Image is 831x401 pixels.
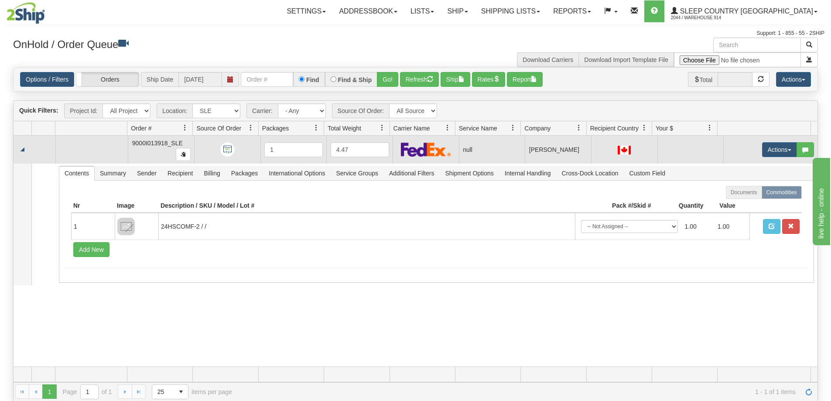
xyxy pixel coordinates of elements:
button: Copy to clipboard [176,148,191,161]
th: Value [706,199,749,213]
span: Summary [95,166,131,180]
span: Location: [157,103,192,118]
label: Documents [726,186,762,199]
img: API [220,142,235,157]
span: Page 1 [42,384,56,398]
a: Your $ filter column settings [702,120,717,135]
iframe: chat widget [811,156,830,245]
th: Nr [71,199,115,213]
div: Support: 1 - 855 - 55 - 2SHIP [7,30,824,37]
td: 1.00 [681,216,715,236]
span: Page sizes drop down [152,384,188,399]
span: Sender [132,166,162,180]
a: Download Import Template File [584,56,668,63]
a: Order # filter column settings [178,120,192,135]
th: Description / SKU / Model / Lot # [158,199,575,213]
span: Your $ [656,124,673,133]
td: 1.00 [714,216,747,236]
td: [PERSON_NAME] [525,136,591,164]
a: Collapse [17,144,28,155]
a: Shipping lists [475,0,547,22]
button: Ship [441,72,470,87]
a: Packages filter column settings [309,120,324,135]
td: 1 [71,213,115,240]
button: Rates [472,72,506,87]
img: CA [618,146,631,154]
a: Lists [404,0,441,22]
a: Source Of Order filter column settings [243,120,258,135]
a: Sleep Country [GEOGRAPHIC_DATA] 2044 / Warehouse 914 [664,0,824,22]
a: Settings [280,0,332,22]
span: Internal Handling [499,166,556,180]
a: Download Carriers [523,56,573,63]
button: Refresh [400,72,439,87]
button: Actions [776,72,811,87]
button: Add New [73,242,109,257]
h3: OnHold / Order Queue [13,38,409,50]
a: Service Name filter column settings [506,120,520,135]
a: Total Weight filter column settings [375,120,390,135]
span: select [174,385,188,399]
th: Pack #/Skid # [575,199,653,213]
input: Page 1 [81,385,98,399]
span: items per page [152,384,232,399]
label: Commodities [762,186,802,199]
span: 1 - 1 of 1 items [244,388,796,395]
span: Packages [226,166,263,180]
button: Actions [762,142,797,157]
a: Reports [547,0,598,22]
span: Total [688,72,718,87]
span: Contents [59,166,94,180]
span: Recipient Country [590,124,639,133]
span: Additional Filters [384,166,440,180]
span: Source Of Order [196,124,241,133]
a: Recipient Country filter column settings [637,120,652,135]
label: Orders [76,72,139,86]
label: Quick Filters: [19,106,58,115]
label: Find & Ship [338,77,372,83]
img: FedEx Express® [401,142,451,157]
a: Addressbook [332,0,404,22]
input: Order # [241,72,293,87]
input: Search [713,38,801,52]
span: Source Of Order: [332,103,390,118]
a: Refresh [802,384,816,398]
span: Carrier Name [393,124,430,133]
span: Sleep Country [GEOGRAPHIC_DATA] [678,7,813,15]
img: logo2044.jpg [7,2,45,24]
button: Go! [377,72,398,87]
a: Options / Filters [20,72,74,87]
span: 9000I013918_SLE [132,140,183,147]
th: Image [115,199,158,213]
div: grid toolbar [14,101,817,121]
div: live help - online [7,5,81,16]
a: Ship [441,0,474,22]
span: Recipient [162,166,198,180]
label: Find [306,77,319,83]
span: Billing [198,166,225,180]
td: 24HSCOMF-2 / / [158,213,575,240]
button: Report [507,72,543,87]
span: International Options [263,166,330,180]
span: Cross-Dock Location [557,166,624,180]
span: Order # [131,124,151,133]
input: Import [674,52,801,67]
a: Company filter column settings [571,120,586,135]
span: Service Groups [331,166,383,180]
span: 2044 / Warehouse 914 [671,14,736,22]
span: Custom Field [624,166,670,180]
img: 8DAB37Fk3hKpn3AAAAAElFTkSuQmCC [117,218,135,235]
span: Service Name [459,124,497,133]
span: Shipment Options [440,166,499,180]
span: Project Id: [64,103,103,118]
button: Search [800,38,818,52]
span: Packages [262,124,289,133]
a: Carrier Name filter column settings [440,120,455,135]
span: Total Weight [328,124,361,133]
th: Quantity [653,199,706,213]
span: Ship Date [141,72,178,87]
span: Carrier: [246,103,278,118]
span: 25 [157,387,169,396]
span: Company [524,124,551,133]
td: null [459,136,525,164]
